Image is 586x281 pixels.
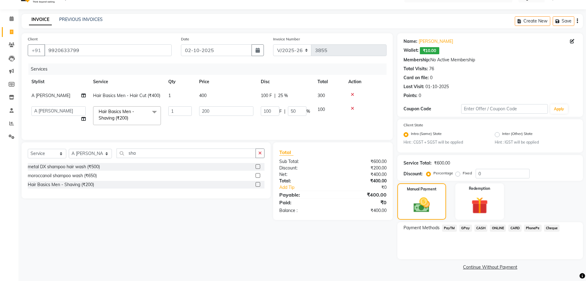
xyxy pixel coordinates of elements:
th: Stylist [28,75,89,89]
span: GPay [459,225,472,232]
div: Membership: [404,57,430,63]
span: Cheque [544,225,560,232]
span: 400 [199,93,207,98]
div: Card on file: [404,75,429,81]
th: Price [195,75,257,89]
label: Client [28,36,38,42]
span: CASH [474,225,488,232]
label: Invoice Number [273,36,300,42]
div: ₹400.00 [333,178,391,184]
input: Search or Scan [117,149,256,158]
a: INVOICE [29,14,52,25]
div: Wallet: [404,47,419,54]
span: 1 [168,93,171,98]
div: ₹400.00 [333,191,391,198]
span: 300 [318,93,325,98]
div: ₹400.00 [333,207,391,214]
span: ONLINE [490,225,506,232]
label: Percentage [433,170,453,176]
button: Apply [550,104,568,114]
label: Client State [404,122,423,128]
div: 0 [419,92,421,99]
div: 76 [429,66,434,72]
div: Sub Total: [275,158,333,165]
div: metal DX shampoo hair wash (₹500) [28,164,100,170]
small: Hint : IGST will be applied [495,140,577,145]
div: Service Total: [404,160,432,166]
span: Hair Basics Men - Shaving (₹200) [99,109,134,121]
label: Redemption [469,186,490,191]
img: _gift.svg [466,195,493,216]
div: Coupon Code [404,106,461,112]
div: Name: [404,38,417,45]
th: Total [314,75,345,89]
div: Hair Basics Men - Shaving (₹200) [28,181,94,188]
div: Points: [404,92,417,99]
a: Add Tip [275,184,343,191]
small: Hint : CGST + SGST will be applied [404,140,486,145]
div: Payable: [275,191,333,198]
div: ₹0 [342,184,391,191]
button: Create New [515,16,550,26]
span: Payment Methods [404,225,440,231]
th: Qty [165,75,195,89]
div: Services [28,63,391,75]
div: Discount: [275,165,333,171]
span: % [306,108,310,115]
img: _cash.svg [408,196,435,214]
input: Enter Offer / Coupon Code [461,104,548,114]
div: ₹0 [333,199,391,206]
div: ₹600.00 [333,158,391,165]
label: Manual Payment [407,186,436,192]
input: Search by Name/Mobile/Email/Code [44,44,172,56]
a: PREVIOUS INVOICES [59,17,103,22]
span: A [PERSON_NAME] [31,93,70,98]
div: Total Visits: [404,66,428,72]
div: ₹400.00 [333,171,391,178]
span: 100 [318,107,325,112]
label: Date [181,36,189,42]
div: ₹600.00 [434,160,450,166]
span: ₹10.00 [420,47,439,54]
span: CARD [508,225,522,232]
div: Total: [275,178,333,184]
button: Save [553,16,574,26]
span: 100 F [261,92,272,99]
a: [PERSON_NAME] [419,38,453,45]
div: No Active Membership [404,57,577,63]
a: x [128,115,131,121]
span: | [284,108,285,115]
button: +91 [28,44,45,56]
a: Continue Without Payment [399,264,582,271]
th: Action [345,75,387,89]
th: Service [89,75,165,89]
label: Intra (Same) State [411,131,442,138]
span: Total [279,149,293,156]
div: Balance : [275,207,333,214]
div: 01-10-2025 [425,83,449,90]
span: F [279,108,282,115]
div: Net: [275,171,333,178]
div: 0 [430,75,432,81]
div: Last Visit: [404,83,424,90]
div: Discount: [404,171,423,177]
th: Disc [257,75,314,89]
span: Hair Basics Men - Hair Cut (₹400) [93,93,160,98]
span: | [274,92,276,99]
span: PhonePe [524,225,542,232]
div: moroccanoil shampoo wash (₹650) [28,173,97,179]
div: ₹200.00 [333,165,391,171]
label: Fixed [463,170,472,176]
label: Inter (Other) State [502,131,533,138]
span: PayTM [442,225,457,232]
span: 25 % [278,92,288,99]
div: Paid: [275,199,333,206]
